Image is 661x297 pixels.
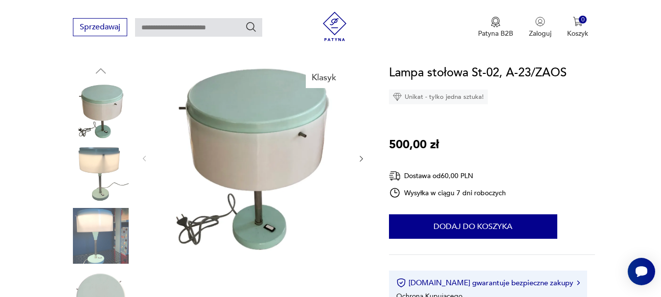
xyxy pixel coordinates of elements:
img: Ikona diamentu [393,92,402,101]
img: Ikona strzałki w prawo [577,280,580,285]
button: Szukaj [245,21,257,33]
div: Klasyk [306,68,342,88]
button: [DOMAIN_NAME] gwarantuje bezpieczne zakupy [396,278,580,288]
p: Zaloguj [529,29,551,38]
button: Sprzedawaj [73,18,127,36]
img: Zdjęcie produktu Lampa stołowa St-02, A-23/ZAOS [73,146,129,202]
div: Dostawa od 60,00 PLN [389,170,506,182]
img: Ikona koszyka [573,17,583,26]
button: Zaloguj [529,17,551,38]
img: Zdjęcie produktu Lampa stołowa St-02, A-23/ZAOS [158,64,347,252]
img: Ikonka użytkownika [535,17,545,26]
img: Zdjęcie produktu Lampa stołowa St-02, A-23/ZAOS [73,83,129,139]
button: Dodaj do koszyka [389,214,557,239]
button: 0Koszyk [567,17,588,38]
div: Wysyłka w ciągu 7 dni roboczych [389,187,506,199]
p: Koszyk [567,29,588,38]
img: Patyna - sklep z meblami i dekoracjami vintage [320,12,349,41]
iframe: Smartsupp widget button [628,258,655,285]
img: Ikona certyfikatu [396,278,406,288]
p: Patyna B2B [478,29,513,38]
div: 0 [579,16,587,24]
h1: Lampa stołowa St-02, A-23/ZAOS [389,64,567,82]
img: Ikona medalu [491,17,501,27]
a: Ikona medaluPatyna B2B [478,17,513,38]
img: Zdjęcie produktu Lampa stołowa St-02, A-23/ZAOS [73,208,129,264]
a: Sprzedawaj [73,24,127,31]
div: Unikat - tylko jedna sztuka! [389,90,488,104]
button: Patyna B2B [478,17,513,38]
img: Ikona dostawy [389,170,401,182]
p: 500,00 zł [389,136,439,154]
